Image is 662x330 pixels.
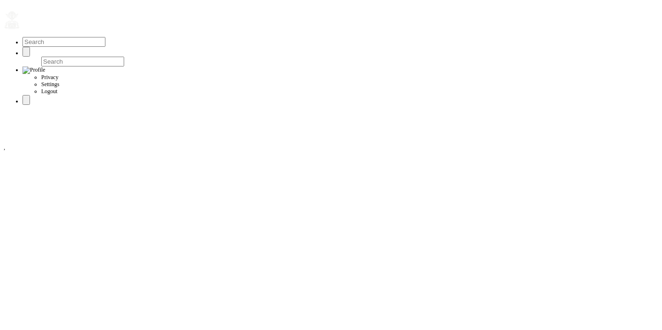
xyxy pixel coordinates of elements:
[22,66,45,74] img: Profile
[4,4,658,151] body: ,
[41,74,59,81] span: Privacy
[41,88,58,95] span: Logout
[4,11,20,29] img: ReviewElf Logo
[22,37,105,47] input: Search
[41,57,124,66] input: Search
[41,81,60,88] span: Settings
